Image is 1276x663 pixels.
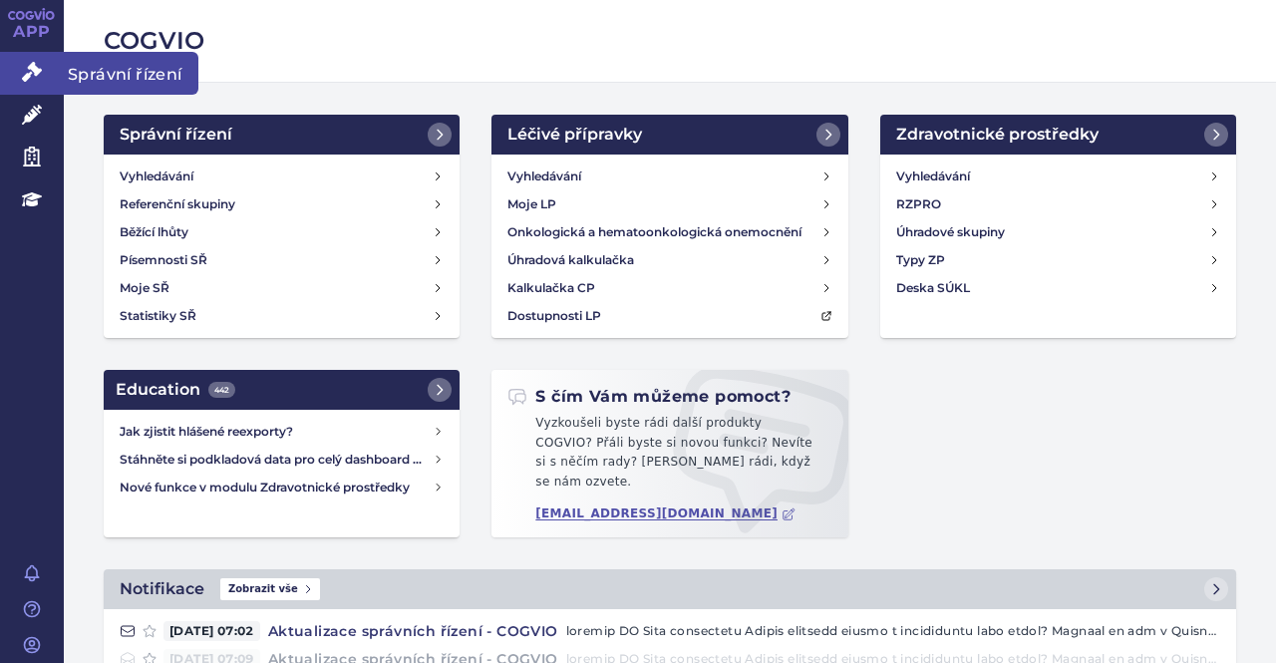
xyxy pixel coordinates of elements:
h2: Správní řízení [120,123,232,147]
a: Moje SŘ [112,274,452,302]
span: [DATE] 07:02 [163,621,260,641]
h4: Stáhněte si podkladová data pro celý dashboard nebo obrázek grafu v COGVIO App modulu Analytics [120,450,433,470]
a: Stáhněte si podkladová data pro celý dashboard nebo obrázek grafu v COGVIO App modulu Analytics [112,446,452,474]
h2: Zdravotnické prostředky [896,123,1099,147]
h4: Úhradová kalkulačka [507,250,634,270]
a: Dostupnosti LP [499,302,839,330]
a: Moje LP [499,190,839,218]
h4: Dostupnosti LP [507,306,601,326]
h2: S čím Vám můžeme pomoct? [507,386,791,408]
h4: Aktualizace správních řízení - COGVIO [260,621,566,641]
a: Jak zjistit hlášené reexporty? [112,418,452,446]
h4: Běžící lhůty [120,222,188,242]
a: Správní řízení [104,115,460,155]
h2: Education [116,378,235,402]
a: Nové funkce v modulu Zdravotnické prostředky [112,474,452,501]
a: Úhradové skupiny [888,218,1228,246]
span: 442 [208,382,235,398]
a: Referenční skupiny [112,190,452,218]
h4: Moje SŘ [120,278,169,298]
a: Typy ZP [888,246,1228,274]
h4: Kalkulačka CP [507,278,595,298]
p: Vyzkoušeli byste rádi další produkty COGVIO? Přáli byste si novou funkci? Nevíte si s něčím rady?... [507,414,831,499]
a: Deska SÚKL [888,274,1228,302]
h4: Úhradové skupiny [896,222,1005,242]
h4: Vyhledávání [507,166,581,186]
a: Písemnosti SŘ [112,246,452,274]
h4: Referenční skupiny [120,194,235,214]
h2: Notifikace [120,577,204,601]
a: Onkologická a hematoonkologická onemocnění [499,218,839,246]
a: NotifikaceZobrazit vše [104,569,1236,609]
p: loremip DO Sita consectetu Adipis elitsedd eiusmo t incididuntu labo etdol? Magnaal en adm v Quis... [566,621,1220,641]
h2: COGVIO [104,24,1236,58]
a: [EMAIL_ADDRESS][DOMAIN_NAME] [535,506,796,521]
h4: Jak zjistit hlášené reexporty? [120,422,433,442]
a: Statistiky SŘ [112,302,452,330]
h2: Léčivé přípravky [507,123,642,147]
a: Vyhledávání [888,163,1228,190]
h4: RZPRO [896,194,941,214]
h4: Statistiky SŘ [120,306,196,326]
a: Kalkulačka CP [499,274,839,302]
a: Běžící lhůty [112,218,452,246]
a: Úhradová kalkulačka [499,246,839,274]
h4: Typy ZP [896,250,945,270]
h4: Deska SÚKL [896,278,970,298]
a: Zdravotnické prostředky [880,115,1236,155]
span: Správní řízení [64,52,198,94]
h4: Vyhledávání [896,166,970,186]
a: Vyhledávání [499,163,839,190]
a: RZPRO [888,190,1228,218]
h4: Vyhledávání [120,166,193,186]
a: Education442 [104,370,460,410]
h4: Moje LP [507,194,556,214]
h4: Onkologická a hematoonkologická onemocnění [507,222,801,242]
h4: Nové funkce v modulu Zdravotnické prostředky [120,478,433,497]
a: Léčivé přípravky [491,115,847,155]
h4: Písemnosti SŘ [120,250,207,270]
a: Vyhledávání [112,163,452,190]
span: Zobrazit vše [220,578,320,600]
